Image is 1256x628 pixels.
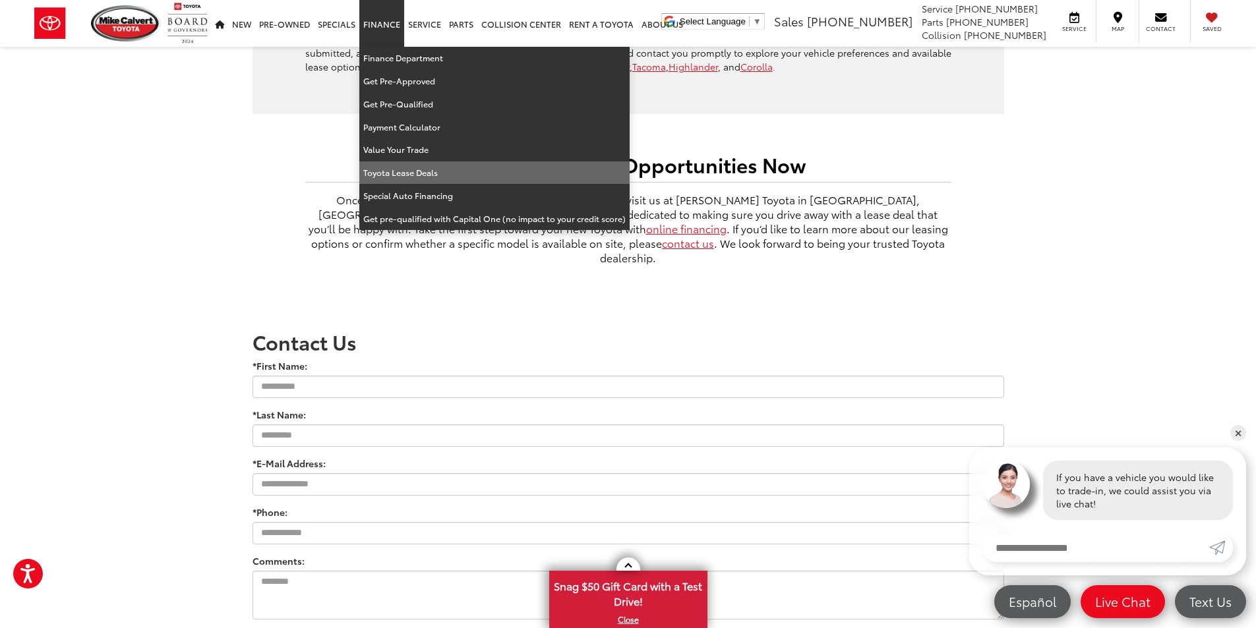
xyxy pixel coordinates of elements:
a: Live Chat [1081,585,1165,618]
div: If you have a vehicle you would like to trade-in, we could assist you via live chat! [1043,461,1233,520]
span: Parts [922,15,943,28]
label: *First Name: [253,359,307,372]
a: Payment Calculator [359,116,630,139]
p: If you've determined that leasing a Toyota is the best fit for your needs, the next step is to co... [305,32,951,74]
span: Español [1002,593,1063,610]
span: Sales [774,13,804,30]
label: Comments: [253,554,305,567]
span: Select Language [680,16,746,26]
a: Finance Department [359,47,630,70]
a: Submit [1209,533,1233,562]
a: Tacoma [632,60,666,73]
span: [PHONE_NUMBER] [946,15,1029,28]
span: [PHONE_NUMBER] [964,28,1046,42]
span: Service [922,2,953,15]
span: [PHONE_NUMBER] [807,13,912,30]
span: ▼ [753,16,762,26]
label: *E-Mail Address: [253,457,326,470]
a: online financing [646,221,727,236]
a: Get Pre-Approved [359,70,630,93]
a: Highlander [669,60,718,73]
img: Agent profile photo [982,461,1030,508]
span: Collision [922,28,961,42]
h2: Contact Us [253,331,1004,353]
a: Get Pre-Qualified [359,93,630,116]
span: Map [1103,24,1132,33]
span: Saved [1197,24,1226,33]
a: Get pre-qualified with Capital One (no impact to your credit score) [359,208,630,230]
span: Contact [1146,24,1176,33]
label: *Last Name: [253,408,306,421]
a: Value Your Trade [359,138,630,161]
a: Special Auto Financing [359,185,630,208]
label: *Phone: [253,505,287,519]
a: Español [994,585,1071,618]
a: Corolla [740,60,773,73]
img: Mike Calvert Toyota [91,5,161,42]
span: Service [1060,24,1089,33]
input: Enter your message [982,533,1209,562]
h2: Find Toyota Lease Opportunities Now [305,154,951,175]
span: [PHONE_NUMBER] [955,2,1038,15]
span: Text Us [1183,593,1238,610]
a: Text Us [1175,585,1246,618]
a: Toyota Lease Deals [359,161,630,185]
a: Select Language​ [680,16,762,26]
a: contact us [662,236,714,250]
span: Live Chat [1089,593,1157,610]
span: Snag $50 Gift Card with a Test Drive! [551,572,706,612]
p: Once you’ve decided that leasing a Toyota is right for you, visit us at [PERSON_NAME] Toyota in [... [305,192,951,265]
